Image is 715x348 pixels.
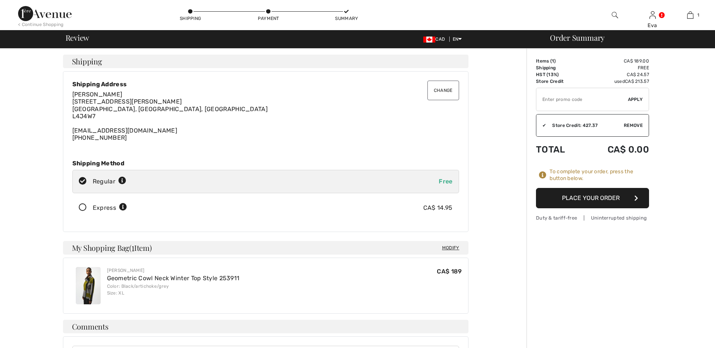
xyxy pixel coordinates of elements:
div: Shipping Method [72,160,459,167]
img: My Info [649,11,656,20]
span: [STREET_ADDRESS][PERSON_NAME] [GEOGRAPHIC_DATA], [GEOGRAPHIC_DATA], [GEOGRAPHIC_DATA] L4J4W7 [72,98,268,119]
span: 1 [552,58,554,64]
img: search the website [612,11,618,20]
button: Change [427,81,459,100]
td: Store Credit [536,78,583,85]
span: [PERSON_NAME] [72,91,122,98]
span: 1 [132,242,134,252]
span: 1 [697,12,699,18]
a: Geometric Cowl Neck Winter Top Style 253911 [107,275,240,282]
h4: Comments [63,320,469,333]
td: Shipping [536,64,583,71]
div: Eva [634,21,671,29]
td: Total [536,137,583,162]
td: used [583,78,649,85]
div: Payment [257,15,280,22]
div: Store Credit: 427.37 [546,122,624,129]
td: CA$ 24.57 [583,71,649,78]
img: 1ère Avenue [18,6,72,21]
span: CA$ 189 [437,268,462,275]
span: Modify [442,244,459,252]
div: Order Summary [541,34,710,41]
div: Shipping Address [72,81,459,88]
div: < Continue Shopping [18,21,64,28]
span: EN [453,37,462,42]
div: CA$ 14.95 [423,203,453,212]
button: Place Your Order [536,188,649,208]
h4: My Shopping Bag [63,241,469,255]
td: Items ( ) [536,58,583,64]
td: Free [583,64,649,71]
td: HST (13%) [536,71,583,78]
img: Geometric Cowl Neck Winter Top Style 253911 [76,267,101,304]
div: To complete your order, press the button below. [550,168,649,182]
span: Remove [624,122,643,129]
input: Promo code [536,88,628,111]
td: CA$ 0.00 [583,137,649,162]
span: Apply [628,96,643,103]
div: Shipping [179,15,202,22]
span: CA$ 213.57 [625,79,649,84]
div: Regular [93,177,126,186]
td: CA$ 189.00 [583,58,649,64]
span: Review [66,34,89,41]
span: CAD [423,37,448,42]
div: ✔ [536,122,546,129]
img: My Bag [687,11,694,20]
div: [PERSON_NAME] [107,267,240,274]
a: 1 [672,11,709,20]
div: Duty & tariff-free | Uninterrupted shipping [536,214,649,221]
a: Sign In [649,11,656,18]
span: Free [439,178,452,185]
span: ( Item) [129,243,152,253]
div: Color: Black/artichoke/grey Size: XL [107,283,240,296]
div: [EMAIL_ADDRESS][DOMAIN_NAME] [PHONE_NUMBER] [72,91,459,141]
img: Canadian Dollar [423,37,435,43]
span: Shipping [72,58,102,65]
div: Express [93,203,127,212]
div: Summary [335,15,358,22]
